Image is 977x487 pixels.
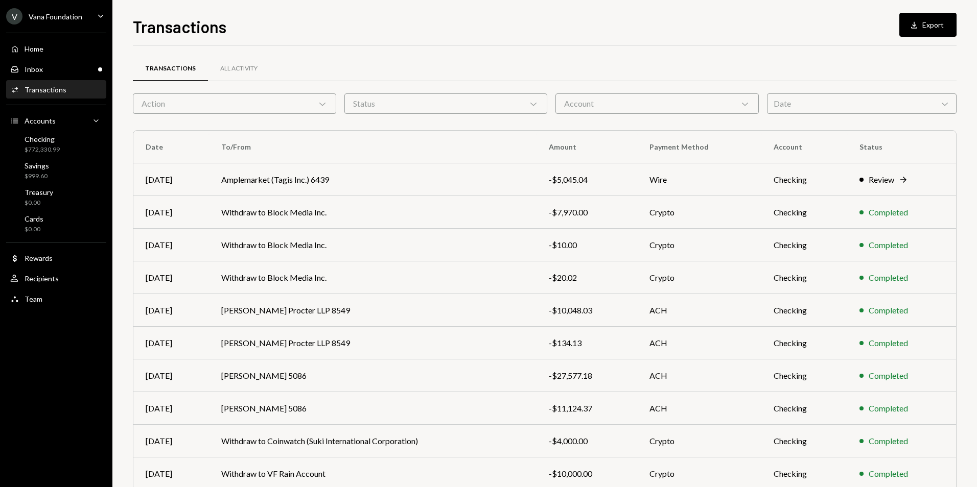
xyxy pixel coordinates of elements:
[869,337,908,349] div: Completed
[6,289,106,308] a: Team
[208,56,270,82] a: All Activity
[6,39,106,58] a: Home
[6,60,106,78] a: Inbox
[637,327,761,359] td: ACH
[6,80,106,99] a: Transactions
[6,185,106,209] a: Treasury$0.00
[146,435,197,447] div: [DATE]
[6,111,106,130] a: Accounts
[25,44,43,53] div: Home
[25,254,53,262] div: Rewards
[869,239,908,251] div: Completed
[6,211,106,236] a: Cards$0.00
[549,435,625,447] div: -$4,000.00
[146,272,197,284] div: [DATE]
[869,304,908,316] div: Completed
[25,295,42,303] div: Team
[209,261,537,294] td: Withdraw to Block Media Inc.
[209,163,537,196] td: Amplemarket (Tagis Inc.) 6439
[637,196,761,229] td: Crypto
[6,132,106,156] a: Checking$772,330.99
[209,196,537,229] td: Withdraw to Block Media Inc.
[637,294,761,327] td: ACH
[637,359,761,392] td: ACH
[146,370,197,382] div: [DATE]
[145,64,196,73] div: Transactions
[549,370,625,382] div: -$27,577.18
[25,135,60,143] div: Checking
[29,12,82,21] div: Vana Foundation
[549,206,625,218] div: -$7,970.00
[133,93,336,114] div: Action
[761,229,847,261] td: Checking
[344,93,548,114] div: Status
[869,272,908,284] div: Completed
[549,402,625,415] div: -$11,124.37
[761,261,847,294] td: Checking
[25,116,56,125] div: Accounts
[549,272,625,284] div: -$20.02
[637,229,761,261] td: Crypto
[637,131,761,163] th: Payment Method
[549,239,625,251] div: -$10.00
[209,327,537,359] td: [PERSON_NAME] Procter LLP 8549
[637,392,761,425] td: ACH
[637,425,761,457] td: Crypto
[869,174,894,186] div: Review
[6,158,106,183] a: Savings$999.60
[869,468,908,480] div: Completed
[25,172,49,181] div: $999.60
[133,16,226,37] h1: Transactions
[25,214,43,223] div: Cards
[549,174,625,186] div: -$5,045.04
[761,196,847,229] td: Checking
[761,131,847,163] th: Account
[869,435,908,447] div: Completed
[220,64,258,73] div: All Activity
[761,294,847,327] td: Checking
[869,402,908,415] div: Completed
[25,85,66,94] div: Transactions
[146,174,197,186] div: [DATE]
[6,8,22,25] div: V
[549,337,625,349] div: -$134.13
[25,161,49,170] div: Savings
[25,188,53,197] div: Treasury
[146,337,197,349] div: [DATE]
[146,206,197,218] div: [DATE]
[637,163,761,196] td: Wire
[25,65,43,74] div: Inbox
[209,392,537,425] td: [PERSON_NAME] 5086
[549,304,625,316] div: -$10,048.03
[869,206,908,218] div: Completed
[899,13,957,37] button: Export
[133,56,208,82] a: Transactions
[25,145,60,154] div: $772,330.99
[761,359,847,392] td: Checking
[537,131,637,163] th: Amount
[133,131,209,163] th: Date
[209,359,537,392] td: [PERSON_NAME] 5086
[761,163,847,196] td: Checking
[209,229,537,261] td: Withdraw to Block Media Inc.
[209,131,537,163] th: To/From
[847,131,956,163] th: Status
[146,239,197,251] div: [DATE]
[761,425,847,457] td: Checking
[6,269,106,287] a: Recipients
[25,199,53,207] div: $0.00
[555,93,759,114] div: Account
[637,261,761,294] td: Crypto
[869,370,908,382] div: Completed
[6,249,106,267] a: Rewards
[209,294,537,327] td: [PERSON_NAME] Procter LLP 8549
[209,425,537,457] td: Withdraw to Coinwatch (Suki International Corporation)
[767,93,957,114] div: Date
[146,304,197,316] div: [DATE]
[761,392,847,425] td: Checking
[146,402,197,415] div: [DATE]
[761,327,847,359] td: Checking
[146,468,197,480] div: [DATE]
[25,225,43,234] div: $0.00
[549,468,625,480] div: -$10,000.00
